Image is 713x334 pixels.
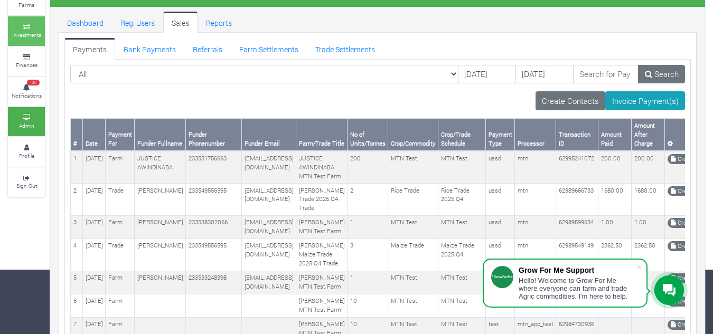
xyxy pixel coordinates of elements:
[83,119,106,151] th: Date
[438,119,486,151] th: Crop/Trade Schedule
[556,151,598,183] td: 62995241072
[556,119,598,151] th: Transaction ID
[296,119,348,151] th: Farm/Trade Title
[438,151,486,183] td: MTN Test
[632,238,665,271] td: 2362.50
[388,119,438,151] th: Crop/Commodity
[458,65,516,84] input: DD/MM/YYYY
[106,238,135,271] td: Trade
[242,151,296,183] td: [EMAIL_ADDRESS][DOMAIN_NAME]
[71,215,83,238] td: 3
[231,38,307,59] a: Farm Settlements
[438,184,486,216] td: Rice Trade 2025 Q4
[598,119,632,151] th: Amount Paid
[106,294,135,317] td: Farm
[348,238,388,271] td: 3
[71,119,83,151] th: #
[115,38,184,59] a: Bank Payments
[83,271,106,294] td: [DATE]
[135,238,186,271] td: [PERSON_NAME]
[186,151,242,183] td: 233531756663
[438,271,486,294] td: MTN Test
[486,238,515,271] td: ussd
[163,12,198,33] a: Sales
[112,12,163,33] a: Reg. Users
[18,1,34,8] small: Farms
[83,151,106,183] td: [DATE]
[556,238,598,271] td: 62989549149
[598,184,632,216] td: 1680.00
[135,215,186,238] td: [PERSON_NAME]
[106,271,135,294] td: Farm
[19,122,34,129] small: Admin
[8,137,45,166] a: Profile
[515,184,556,216] td: mtn
[242,271,296,294] td: [EMAIL_ADDRESS][DOMAIN_NAME]
[16,61,37,69] small: Finances
[438,238,486,271] td: Maize Trade 2025 Q4
[515,238,556,271] td: mtn
[632,119,665,151] th: Amount After Charge
[71,271,83,294] td: 5
[186,184,242,216] td: 233549556595
[515,215,556,238] td: mtn
[71,184,83,216] td: 2
[632,151,665,183] td: 200.00
[8,107,45,136] a: Admin
[519,266,636,274] div: Grow For Me Support
[438,215,486,238] td: MTN Test
[71,238,83,271] td: 4
[556,215,598,238] td: 62989599634
[71,151,83,183] td: 1
[135,271,186,294] td: [PERSON_NAME]
[598,215,632,238] td: 1.00
[296,238,348,271] td: [PERSON_NAME] Maize Trade 2025 Q4 Trade
[242,184,296,216] td: [EMAIL_ADDRESS][DOMAIN_NAME]
[573,65,639,84] input: Search for Payments
[486,119,515,151] th: Payment Type
[486,215,515,238] td: ussd
[632,184,665,216] td: 1680.00
[605,91,685,110] a: Invoice Payment(s)
[388,215,438,238] td: MTN Test
[16,182,37,189] small: Sign Out
[638,65,685,84] a: Search
[388,294,438,317] td: MTN Test
[198,12,240,33] a: Reports
[388,184,438,216] td: Rice Trade
[135,184,186,216] td: [PERSON_NAME]
[388,271,438,294] td: MTN Test
[242,238,296,271] td: [EMAIL_ADDRESS][DOMAIN_NAME]
[186,271,242,294] td: 233533248398
[12,92,42,99] small: Notifications
[59,12,112,33] a: Dashboard
[348,119,388,151] th: No of Units/Tonnes
[632,271,665,294] td: 1.00
[83,215,106,238] td: [DATE]
[186,119,242,151] th: Funder Phonenumber
[348,184,388,216] td: 2
[348,151,388,183] td: 200
[598,238,632,271] td: 2362.50
[184,38,231,59] a: Referrals
[242,119,296,151] th: Funder Email
[515,119,556,151] th: Processor
[486,151,515,183] td: ussd
[186,215,242,238] td: 233538302066
[83,184,106,216] td: [DATE]
[296,184,348,216] td: [PERSON_NAME] Trade 2025 Q4 Trade
[556,184,598,216] td: 62989666733
[19,152,34,159] small: Profile
[242,215,296,238] td: [EMAIL_ADDRESS][DOMAIN_NAME]
[106,215,135,238] td: Farm
[348,271,388,294] td: 1
[8,168,45,197] a: Sign Out
[438,294,486,317] td: MTN Test
[106,184,135,216] td: Trade
[27,80,40,86] span: 100
[106,151,135,183] td: Farm
[12,31,41,39] small: Investments
[348,294,388,317] td: 10
[632,215,665,238] td: 1.00
[515,65,574,84] input: DD/MM/YYYY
